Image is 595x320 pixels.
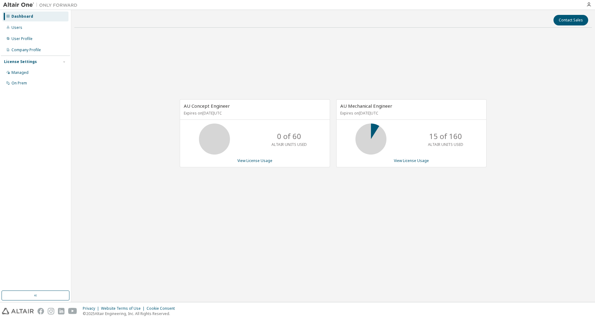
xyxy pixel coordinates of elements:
[340,110,481,116] p: Expires on [DATE] UTC
[11,36,33,41] div: User Profile
[553,15,588,25] button: Contact Sales
[237,158,272,163] a: View License Usage
[2,308,34,314] img: altair_logo.svg
[83,311,178,316] p: © 2025 Altair Engineering, Inc. All Rights Reserved.
[277,131,301,142] p: 0 of 60
[11,81,27,86] div: On Prem
[11,70,29,75] div: Managed
[184,103,230,109] span: AU Concept Engineer
[37,308,44,314] img: facebook.svg
[340,103,392,109] span: AU Mechanical Engineer
[4,59,37,64] div: License Settings
[101,306,147,311] div: Website Terms of Use
[11,14,33,19] div: Dashboard
[184,110,324,116] p: Expires on [DATE] UTC
[68,308,77,314] img: youtube.svg
[11,25,22,30] div: Users
[58,308,64,314] img: linkedin.svg
[428,142,463,147] p: ALTAIR UNITS USED
[271,142,307,147] p: ALTAIR UNITS USED
[11,47,41,52] div: Company Profile
[147,306,178,311] div: Cookie Consent
[394,158,429,163] a: View License Usage
[83,306,101,311] div: Privacy
[48,308,54,314] img: instagram.svg
[429,131,462,142] p: 15 of 160
[3,2,81,8] img: Altair One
